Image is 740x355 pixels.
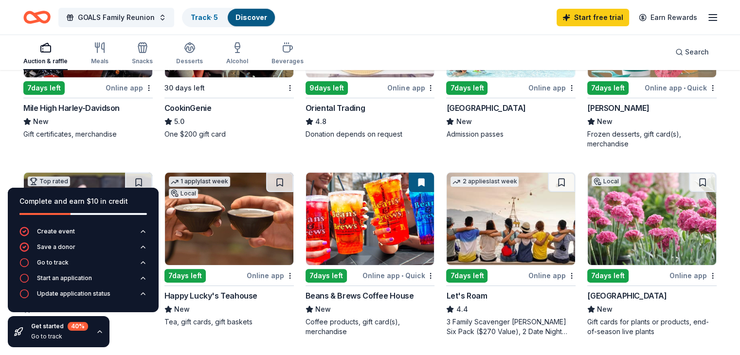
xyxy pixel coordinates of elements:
div: 7 days left [587,81,629,95]
div: 7 days left [306,269,347,283]
button: GOALS Family Reunion [58,8,174,27]
div: Create event [37,228,75,235]
a: Start free trial [557,9,629,26]
div: 9 days left [306,81,348,95]
button: Auction & raffle [23,38,68,70]
a: Image for Let's Roam2 applieslast week7days leftOnline appLet's Roam4.43 Family Scavenger [PERSON... [446,172,576,337]
div: Snacks [132,57,153,65]
div: Get started [31,322,88,331]
button: Meals [91,38,108,70]
img: Image for Let's Roam [447,173,575,265]
div: CookinGenie [164,102,212,114]
button: Alcohol [226,38,248,70]
div: Donation depends on request [306,129,435,139]
img: Image for Happy Lucky's Teahouse [165,173,293,265]
button: Search [668,42,717,62]
div: 7 days left [587,269,629,283]
div: Beverages [271,57,304,65]
div: Online app [387,82,434,94]
div: Tea, gift cards, gift baskets [164,317,294,327]
a: Discover [235,13,267,21]
div: 2 applies last week [451,177,519,187]
div: [GEOGRAPHIC_DATA] [587,290,667,302]
div: Desserts [176,57,203,65]
div: Local [592,177,621,186]
img: Image for Beans & Brews Coffee House [306,173,434,265]
div: 7 days left [446,81,487,95]
a: Track· 5 [191,13,218,21]
div: Let's Roam [446,290,487,302]
div: 1 apply last week [169,177,230,187]
div: Online app [247,269,294,282]
a: Image for Tagawa GardensLocal7days leftOnline app[GEOGRAPHIC_DATA]NewGift cards for plants or pro... [587,172,717,337]
div: 40 % [68,322,88,331]
div: Online app [669,269,717,282]
div: Complete and earn $10 in credit [19,195,147,207]
img: Image for Tagawa Gardens [588,173,716,265]
div: Update application status [37,290,110,298]
div: Gift certificates, merchandise [23,129,153,139]
div: Frozen desserts, gift card(s), merchandise [587,129,717,149]
span: GOALS Family Reunion [78,12,155,23]
div: 3 Family Scavenger [PERSON_NAME] Six Pack ($270 Value), 2 Date Night Scavenger [PERSON_NAME] Two ... [446,317,576,337]
span: New [597,303,613,315]
div: Online app [528,269,576,282]
span: New [597,116,613,127]
div: 7 days left [23,81,65,95]
div: Gift cards for plants or products, end-of-season live plants [587,317,717,337]
div: Alcohol [226,57,248,65]
div: Go to track [31,333,88,340]
div: Mile High Harley-Davidson [23,102,120,114]
button: Track· 5Discover [182,8,276,27]
div: Meals [91,57,108,65]
a: Earn Rewards [633,9,703,26]
div: Happy Lucky's Teahouse [164,290,257,302]
div: Coffee products, gift card(s), merchandise [306,317,435,337]
div: Oriental Trading [306,102,365,114]
span: New [315,303,331,315]
div: 7 days left [446,269,487,283]
button: Create event [19,227,147,242]
span: Search [685,46,709,58]
span: 5.0 [174,116,184,127]
div: Top rated [28,177,70,186]
a: Image for Beans & Brews Coffee House7days leftOnline app•QuickBeans & Brews Coffee HouseNewCoffee... [306,172,435,337]
button: Snacks [132,38,153,70]
span: • [401,272,403,280]
div: 30 days left [164,82,205,94]
div: Online app Quick [362,269,434,282]
span: New [174,303,190,315]
span: 4.8 [315,116,326,127]
span: New [456,116,471,127]
div: One $200 gift card [164,129,294,139]
a: Image for Happy Lucky's Teahouse1 applylast weekLocal7days leftOnline appHappy Lucky's TeahouseNe... [164,172,294,327]
div: [GEOGRAPHIC_DATA] [446,102,525,114]
div: Auction & raffle [23,57,68,65]
div: Start an application [37,274,92,282]
button: Save a donor [19,242,147,258]
div: Beans & Brews Coffee House [306,290,414,302]
div: Save a donor [37,243,75,251]
a: Home [23,6,51,29]
div: Online app [528,82,576,94]
a: Image for BarkBoxTop rated7 applieslast week7days leftOnline app•QuickBarkBox5.0Dog toy(s), dog food [23,172,153,327]
div: Admission passes [446,129,576,139]
div: Go to track [37,259,69,266]
div: 7 days left [164,269,206,283]
span: New [33,116,49,127]
div: [PERSON_NAME] [587,102,649,114]
button: Go to track [19,258,147,273]
div: Online app [106,82,153,94]
button: Desserts [176,38,203,70]
span: 4.4 [456,303,468,315]
span: • [684,84,686,92]
button: Start an application [19,273,147,289]
button: Beverages [271,38,304,70]
button: Update application status [19,289,147,304]
div: Local [169,189,198,198]
div: Online app Quick [645,82,717,94]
